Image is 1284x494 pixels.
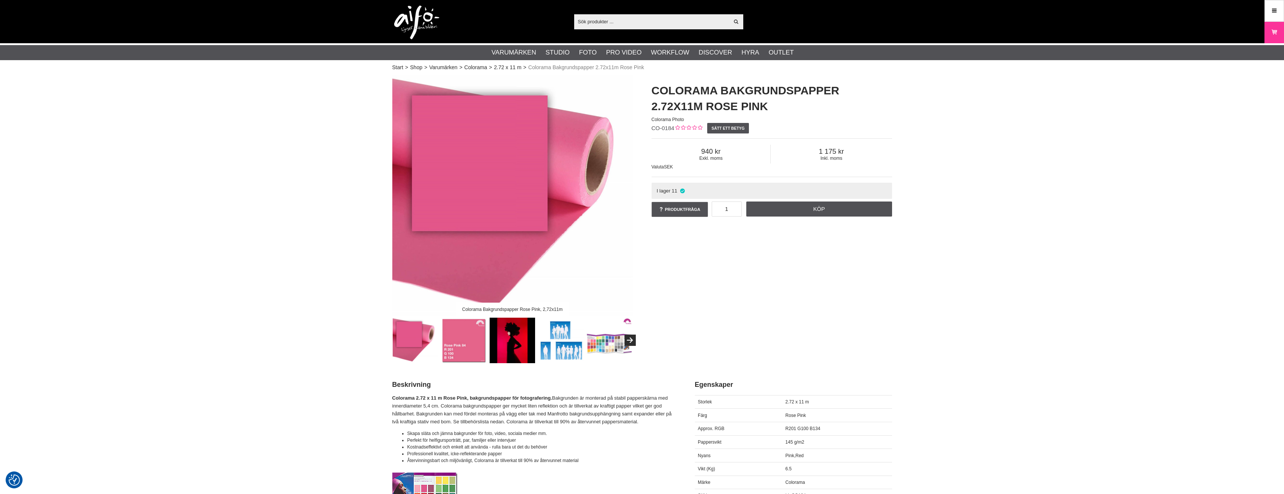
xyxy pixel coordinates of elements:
a: Shop [410,64,422,71]
a: Foto [579,48,597,58]
span: Färg [698,413,707,418]
h2: Egenskaper [695,380,892,389]
i: I lager [679,188,685,194]
a: Studio [546,48,570,58]
img: logo.png [394,6,439,39]
span: Inkl. moms [771,156,892,161]
span: Rose Pink [785,413,806,418]
div: Kundbetyg: 0 [674,124,702,132]
span: Pappersvikt [698,439,721,445]
img: Rose Pink 84 - Kalibrerad Monitor Adobe RGB 6500K [441,318,487,363]
span: > [405,64,408,71]
a: Workflow [651,48,689,58]
h2: Beskrivning [392,380,676,389]
span: Storlek [698,399,712,405]
a: Outlet [768,48,794,58]
li: Återvinningsbart och miljövänligt, Colorama är tillverkat till 90% av återvunnet material [407,457,676,464]
strong: Colorama 2.72 x 11 m Rose Pink, bakgrundspapper för fotografering. [392,395,552,401]
a: Colorama [464,64,487,71]
li: Skapa släta och jämna bakgrunder för foto, video, sociala medier mm. [407,430,676,437]
span: Valuta [652,164,664,170]
span: Approx. RGB [698,426,724,431]
a: Varumärken [492,48,536,58]
span: Pink,Red [785,453,804,458]
span: CO-0184 [652,125,675,131]
span: > [523,64,526,71]
li: Perfekt för helfigursporträtt, par, familjer eller intervjuer [407,437,676,444]
span: R201 G100 B134 [785,426,820,431]
span: 940 [652,147,771,156]
span: > [459,64,462,71]
span: Colorama Bakgrundspapper 2.72x11m Rose Pink [528,64,644,71]
a: Varumärken [429,64,457,71]
button: Samtyckesinställningar [9,473,20,487]
div: Colorama Bakgrundspapper Rose Pink, 2,72x11m [456,303,569,316]
span: > [489,64,492,71]
span: 11 [672,188,678,194]
p: Bakgrunden är monterad på stabil papperskärna med innerdiameter 5,4 cm. Colorama bakgrundspapper ... [392,394,676,426]
span: I lager [656,188,670,194]
span: 2.72 x 11 m [785,399,809,405]
a: Köp [746,202,892,217]
a: Pro Video [606,48,641,58]
span: Vikt (Kg) [698,466,715,471]
span: Colorama Photo [652,117,684,122]
img: Photo Therese Asplund with Rose Pink [490,318,535,363]
li: Kostnadseffektivt och enkelt att använda - rulla bara ut det du behöver [407,444,676,450]
a: Sätt ett betyg [707,123,749,133]
img: Seamless Paper Width Comparison [538,318,584,363]
span: 6.5 [785,466,792,471]
img: Colorama Bakgrundspapper Rose Pink, 2,72x11m [392,75,633,316]
img: Revisit consent button [9,474,20,486]
a: Produktfråga [652,202,708,217]
li: Professionell kvalitet, icke-reflekterande papper [407,450,676,457]
h1: Colorama Bakgrundspapper 2.72x11m Rose Pink [652,83,892,114]
img: Colorama Bakgrundspapper Rose Pink, 2,72x11m [393,318,438,363]
input: Sök produkter ... [574,16,729,27]
a: Hyra [741,48,759,58]
span: 145 g/m2 [785,439,804,445]
span: Märke [698,480,710,485]
a: Start [392,64,404,71]
span: 1 175 [771,147,892,156]
span: > [424,64,427,71]
span: Exkl. moms [652,156,771,161]
img: Order the Colorama color chart to see the colors live [587,318,632,363]
a: Discover [699,48,732,58]
span: Colorama [785,480,805,485]
button: Next [625,335,636,346]
span: Nyans [698,453,711,458]
span: SEK [664,164,673,170]
a: 2.72 x 11 m [494,64,521,71]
